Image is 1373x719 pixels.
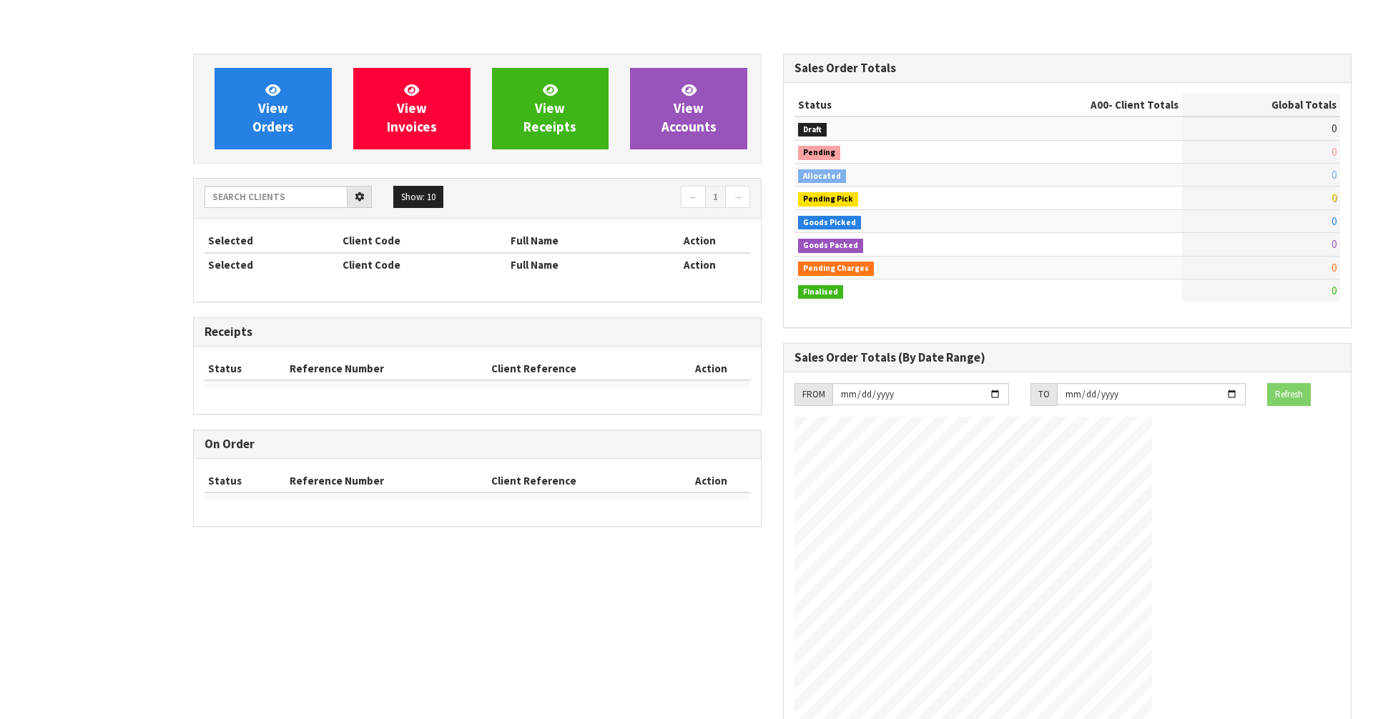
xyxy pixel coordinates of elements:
th: Action [671,357,750,380]
th: Action [671,470,750,492]
span: Finalised [798,285,843,299]
a: → [725,186,750,209]
a: 1 [705,186,726,209]
th: Full Name [507,229,649,252]
span: A00 [1091,98,1108,111]
th: Selected [205,229,339,252]
span: View Orders [252,81,294,135]
th: Full Name [507,253,649,276]
nav: Page navigation [488,186,750,211]
a: ViewAccounts [630,68,747,149]
th: Action [649,229,750,252]
a: ViewInvoices [353,68,471,149]
span: 0 [1332,191,1337,204]
a: ← [681,186,706,209]
span: Goods Picked [798,216,861,230]
th: - Client Totals [975,94,1182,116]
span: View Accounts [661,81,717,135]
span: 0 [1332,145,1337,159]
h3: Receipts [205,325,750,339]
span: Goods Packed [798,239,863,253]
a: ViewOrders [215,68,332,149]
span: Pending Pick [798,192,858,207]
span: Draft [798,123,827,137]
h3: Sales Order Totals (By Date Range) [794,351,1340,365]
span: Allocated [798,169,846,184]
th: Selected [205,253,339,276]
th: Reference Number [286,357,488,380]
th: Client Reference [488,357,671,380]
th: Action [649,253,750,276]
h3: Sales Order Totals [794,61,1340,75]
span: 0 [1332,168,1337,182]
th: Client Reference [488,470,671,492]
span: 0 [1332,214,1337,228]
h3: On Order [205,437,750,451]
a: ViewReceipts [492,68,609,149]
button: Show: 10 [393,186,443,209]
div: FROM [794,383,832,406]
th: Global Totals [1182,94,1340,116]
span: 0 [1332,261,1337,274]
span: Pending Charges [798,262,874,276]
span: View Receipts [523,81,576,135]
span: 0 [1332,284,1337,297]
input: Search clients [205,186,348,208]
th: Reference Number [286,470,488,492]
span: Pending [798,146,840,160]
th: Client Code [339,229,507,252]
th: Status [205,470,286,492]
div: TO [1030,383,1057,406]
button: Refresh [1267,383,1311,406]
th: Client Code [339,253,507,276]
span: 0 [1332,122,1337,135]
th: Status [205,357,286,380]
span: View Invoices [387,81,437,135]
th: Status [794,94,975,116]
span: 0 [1332,237,1337,251]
